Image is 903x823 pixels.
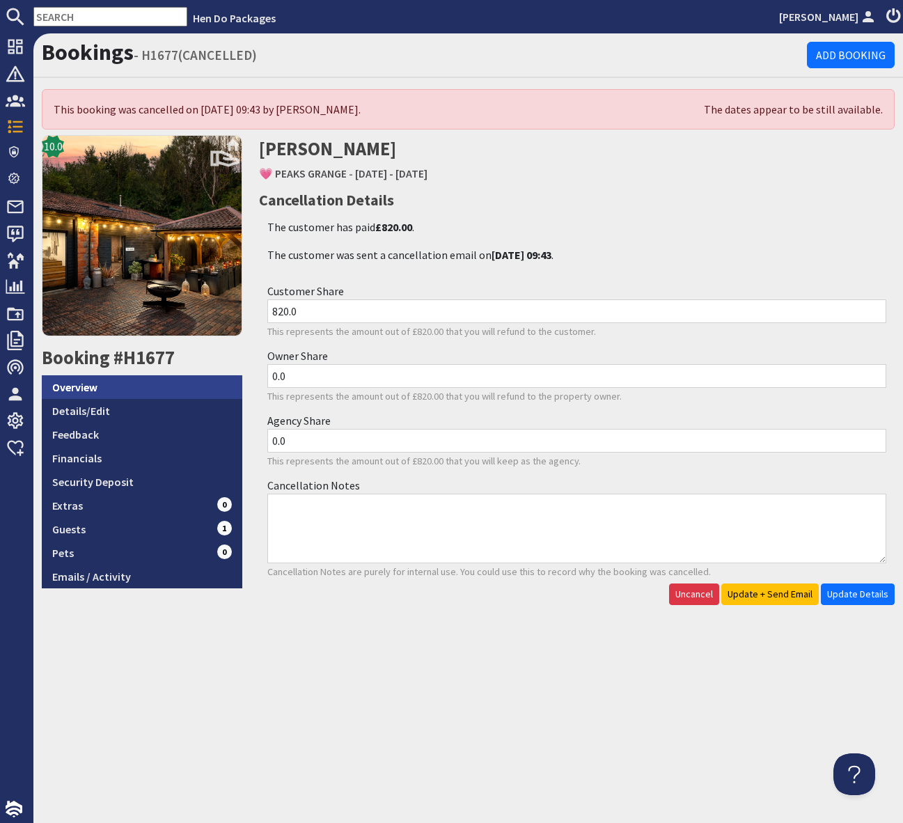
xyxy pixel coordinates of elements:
[267,219,886,235] p: The customer has paid .
[42,347,242,369] h2: Booking #H1677
[217,521,233,535] span: 1
[821,583,895,605] button: Update Details
[267,349,328,363] label: Owner Share
[375,220,412,234] strong: £820.00
[217,497,233,511] span: 0
[44,138,63,155] span: 10.0
[42,38,134,66] a: Bookings
[42,541,242,565] a: Pets0
[267,478,360,492] label: Cancellation Notes
[355,166,427,180] a: [DATE] - [DATE]
[42,135,242,336] img: 💗 PEAKS GRANGE's icon
[54,101,361,118] div: This booking was cancelled on [DATE] 09:43 by [PERSON_NAME].
[42,399,242,423] a: Details/Edit
[42,446,242,470] a: Financials
[42,375,242,399] a: Overview
[42,423,242,446] a: Feedback
[267,246,886,263] p: The customer was sent a cancellation email on .
[42,494,242,517] a: Extras0
[267,565,886,580] p: Cancellation Notes are purely for internal use. You could use this to record why the booking was ...
[267,389,886,405] p: This represents the amount out of £820.00 that you will refund to the property owner.
[267,414,331,428] label: Agency Share
[33,7,187,26] input: SEARCH
[6,801,22,817] img: staytech_i_w-64f4e8e9ee0a9c174fd5317b4b171b261742d2d393467e5bdba4413f4f884c10.svg
[361,101,883,118] div: The dates appear to be still available.
[807,42,895,68] a: Add Booking
[669,583,719,605] a: Uncancel
[42,517,242,541] a: Guests1
[259,188,895,212] h3: Cancellation Details
[267,284,344,298] label: Customer Share
[42,565,242,588] a: Emails / Activity
[827,588,888,600] span: Update Details
[267,454,886,469] p: This represents the amount out of £820.00 that you will keep as the agency.
[349,166,353,180] span: -
[833,753,875,795] iframe: Toggle Customer Support
[259,135,677,185] h2: [PERSON_NAME]
[259,166,347,180] a: 💗 PEAKS GRANGE
[134,47,257,63] small: - H1677(CANCELLED)
[721,583,819,605] button: Update + Send Email
[217,544,233,558] span: 0
[42,470,242,494] a: Security Deposit
[728,588,812,600] span: Update + Send Email
[42,135,242,346] a: 10.0
[267,324,886,340] p: This represents the amount out of £820.00 that you will refund to the customer.
[492,248,551,262] strong: [DATE] 09:43
[779,8,878,25] a: [PERSON_NAME]
[193,11,276,25] a: Hen Do Packages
